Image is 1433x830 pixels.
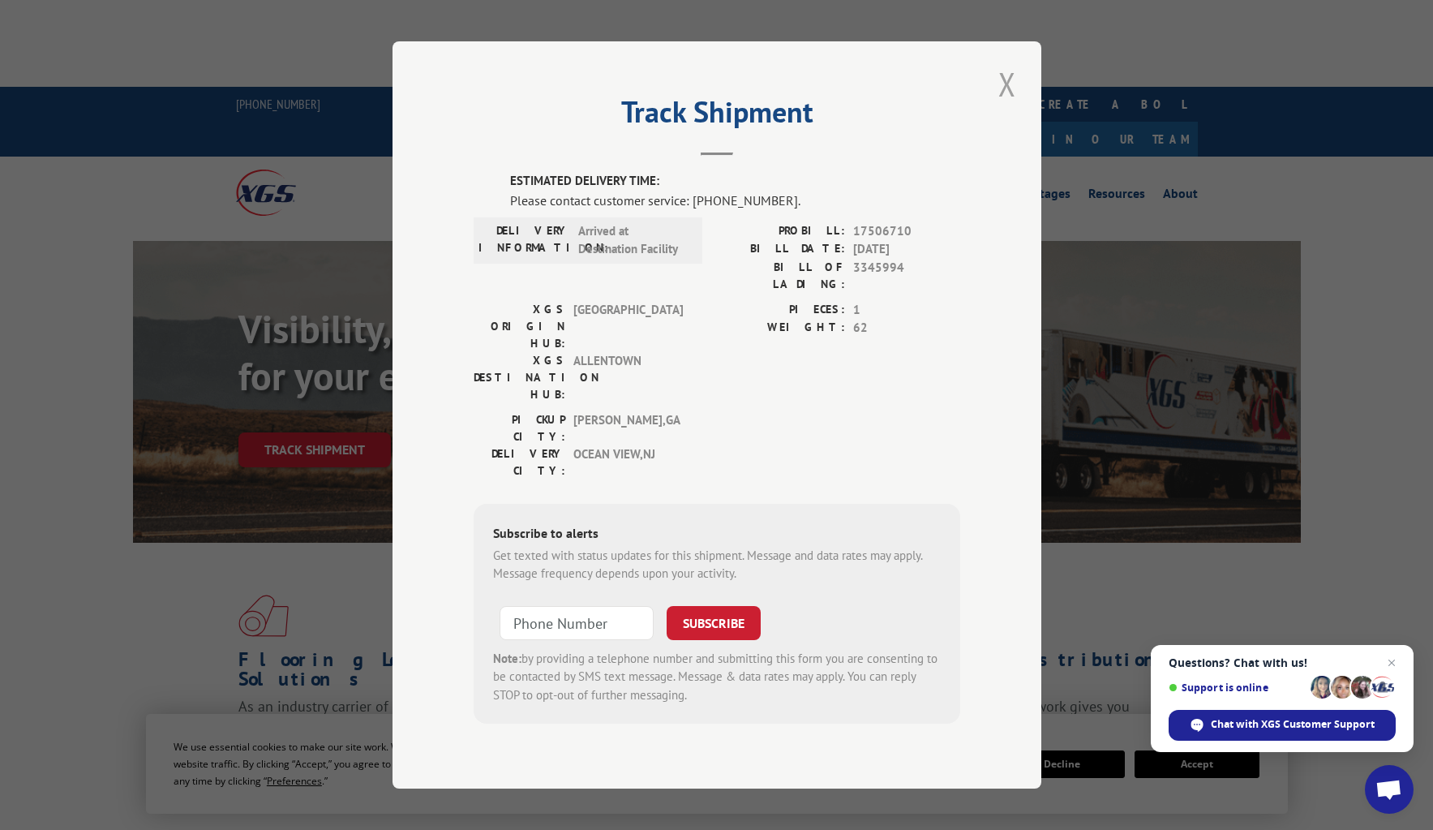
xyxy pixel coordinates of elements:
[573,445,683,480] span: OCEAN VIEW , NJ
[573,301,683,352] span: [GEOGRAPHIC_DATA]
[1169,710,1396,741] span: Chat with XGS Customer Support
[853,301,960,320] span: 1
[853,319,960,338] span: 62
[853,222,960,241] span: 17506710
[717,222,845,241] label: PROBILL:
[1169,682,1305,694] span: Support is online
[474,445,565,480] label: DELIVERY CITY:
[717,319,845,338] label: WEIGHT:
[667,606,761,640] button: SUBSCRIBE
[853,240,960,259] span: [DATE]
[474,411,565,445] label: PICKUP CITY:
[578,222,688,259] span: Arrived at Destination Facility
[717,259,845,293] label: BILL OF LADING:
[500,606,654,640] input: Phone Number
[493,651,521,666] strong: Note:
[1211,717,1375,732] span: Chat with XGS Customer Support
[493,650,941,705] div: by providing a telephone number and submitting this form you are consenting to be contacted by SM...
[474,352,565,403] label: XGS DESTINATION HUB:
[1169,656,1396,669] span: Questions? Chat with us!
[510,172,960,191] label: ESTIMATED DELIVERY TIME:
[573,411,683,445] span: [PERSON_NAME] , GA
[474,301,565,352] label: XGS ORIGIN HUB:
[717,240,845,259] label: BILL DATE:
[493,547,941,583] div: Get texted with status updates for this shipment. Message and data rates may apply. Message frequ...
[478,222,570,259] label: DELIVERY INFORMATION:
[510,191,960,210] div: Please contact customer service: [PHONE_NUMBER].
[993,62,1021,106] button: Close modal
[853,259,960,293] span: 3345994
[493,523,941,547] div: Subscribe to alerts
[1365,765,1414,814] a: Open chat
[717,301,845,320] label: PIECES:
[474,101,960,131] h2: Track Shipment
[573,352,683,403] span: ALLENTOWN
